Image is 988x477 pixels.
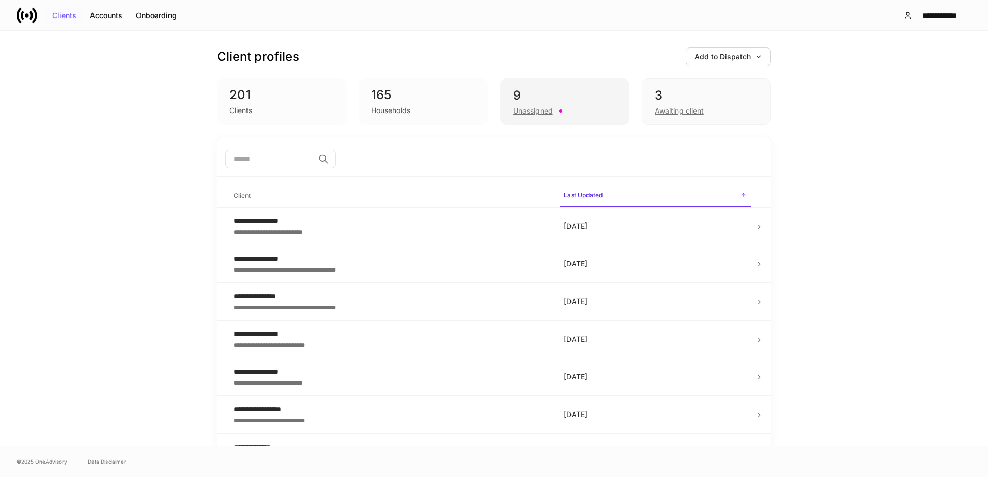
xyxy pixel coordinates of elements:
div: Add to Dispatch [694,53,762,60]
h3: Client profiles [217,49,299,65]
div: Unassigned [513,106,553,116]
span: Last Updated [560,185,751,207]
div: 165 [371,87,475,103]
p: [DATE] [564,221,747,231]
div: 9 [513,87,616,104]
span: Client [229,185,551,206]
button: Add to Dispatch [686,47,771,66]
button: Accounts [83,7,129,24]
div: 3 [655,87,758,104]
div: Clients [229,105,252,116]
button: Clients [45,7,83,24]
button: Onboarding [129,7,183,24]
div: Households [371,105,410,116]
div: Accounts [90,12,122,19]
div: 201 [229,87,334,103]
h6: Last Updated [564,190,603,200]
p: [DATE] [564,372,747,382]
a: Data Disclaimer [88,457,126,466]
h6: Client [234,190,251,200]
p: [DATE] [564,334,747,344]
p: [DATE] [564,296,747,307]
div: Clients [52,12,76,19]
span: © 2025 OneAdvisory [17,457,67,466]
div: Awaiting client [655,106,704,116]
div: 9Unassigned [500,78,629,125]
div: 3Awaiting client [642,78,771,125]
p: [DATE] [564,259,747,269]
div: Onboarding [136,12,177,19]
p: [DATE] [564,409,747,420]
